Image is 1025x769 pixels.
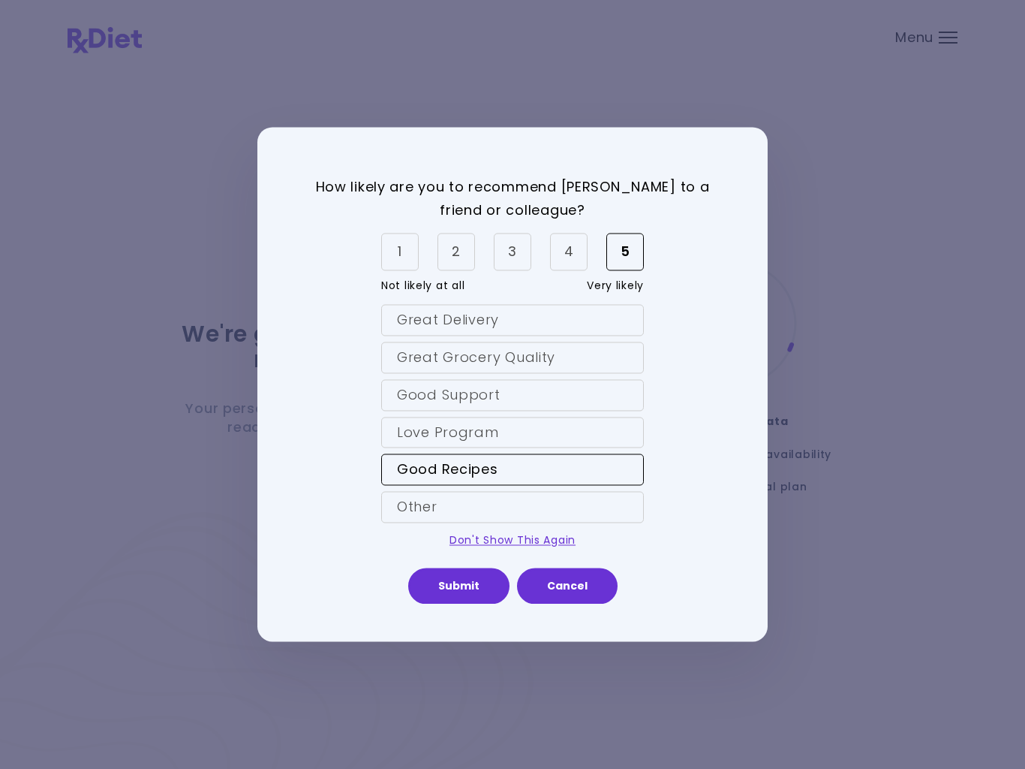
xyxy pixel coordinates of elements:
[437,234,475,271] div: 2
[381,234,419,271] div: 1
[550,234,588,271] div: 4
[381,275,464,299] span: Not likely at all
[494,234,531,271] div: 3
[381,379,644,411] div: Good Support
[381,342,644,373] div: Great Grocery Quality
[381,417,644,448] div: Love Program
[295,176,730,222] p: How likely are you to recommend [PERSON_NAME] to a friend or colleague?
[381,305,644,336] div: Great Delivery
[449,533,576,548] a: Don't Show This Again
[381,492,644,523] div: Other
[408,568,509,605] button: Submit
[517,568,618,605] button: Cancel
[587,275,644,299] span: Very likely
[381,454,644,486] div: Good Recipes
[606,234,644,271] div: 5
